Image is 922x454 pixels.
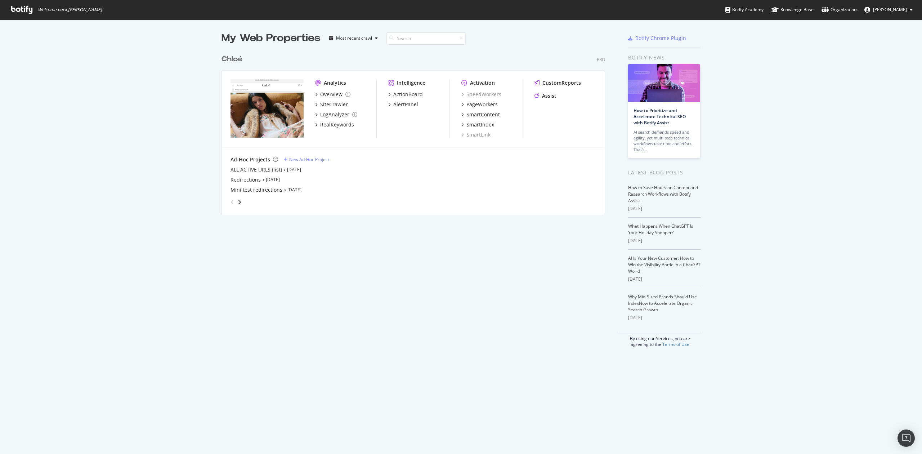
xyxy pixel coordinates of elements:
a: Assist [534,92,556,99]
div: My Web Properties [221,31,321,45]
div: grid [221,45,611,215]
div: Botify Chrome Plugin [635,35,686,42]
a: Why Mid-Sized Brands Should Use IndexNow to Accelerate Organic Search Growth [628,294,697,313]
div: [DATE] [628,237,701,244]
div: Most recent crawl [336,36,372,40]
input: Search [386,32,466,45]
a: How to Prioritize and Accelerate Technical SEO with Botify Assist [634,107,686,126]
a: ALL ACTIVE URLS (list) [230,166,282,173]
a: Mini test redirections [230,186,282,193]
div: CustomReports [542,79,581,86]
div: Latest Blog Posts [628,169,701,177]
div: SmartContent [466,111,500,118]
button: [PERSON_NAME] [859,4,918,15]
div: By using our Services, you are agreeing to the [619,332,701,347]
a: PageWorkers [461,101,498,108]
a: [DATE] [287,166,301,173]
a: SiteCrawler [315,101,348,108]
a: AlertPanel [388,101,418,108]
div: LogAnalyzer [320,111,349,118]
a: SmartLink [461,131,491,138]
div: New Ad-Hoc Project [289,156,329,163]
a: Chloé [221,54,245,64]
div: Botify news [628,54,701,62]
div: Knowledge Base [771,6,814,13]
div: AI search demands speed and agility, yet multi-step technical workflows take time and effort. Tha... [634,129,695,152]
div: [DATE] [628,205,701,212]
a: Redirections [230,176,261,183]
a: RealKeywords [315,121,354,128]
a: ActionBoard [388,91,423,98]
div: angle-left [228,196,237,208]
a: New Ad-Hoc Project [284,156,329,163]
a: SpeedWorkers [461,91,501,98]
a: SmartContent [461,111,500,118]
a: CustomReports [534,79,581,86]
a: SmartIndex [461,121,494,128]
a: How to Save Hours on Content and Research Workflows with Botify Assist [628,184,698,204]
a: Botify Chrome Plugin [628,35,686,42]
a: LogAnalyzer [315,111,357,118]
span: Welcome back, [PERSON_NAME] ! [38,7,103,13]
div: Chloé [221,54,242,64]
a: What Happens When ChatGPT Is Your Holiday Shopper? [628,223,693,236]
a: [DATE] [287,187,301,193]
div: PageWorkers [466,101,498,108]
span: Noemie De Rivoire [873,6,907,13]
div: Ad-Hoc Projects [230,156,270,163]
a: AI Is Your New Customer: How to Win the Visibility Battle in a ChatGPT World [628,255,701,274]
div: AlertPanel [393,101,418,108]
div: ActionBoard [393,91,423,98]
div: SiteCrawler [320,101,348,108]
div: Pro [597,57,605,63]
img: www.chloe.com [230,79,304,138]
div: [DATE] [628,276,701,282]
div: RealKeywords [320,121,354,128]
div: [DATE] [628,315,701,321]
div: Overview [320,91,343,98]
div: angle-right [237,199,242,206]
img: How to Prioritize and Accelerate Technical SEO with Botify Assist [628,64,700,102]
div: Activation [470,79,495,86]
div: SmartIndex [466,121,494,128]
a: Overview [315,91,350,98]
div: Analytics [324,79,346,86]
a: [DATE] [266,177,280,183]
div: Intelligence [397,79,425,86]
div: Open Intercom Messenger [898,429,915,447]
a: Terms of Use [662,341,689,347]
button: Most recent crawl [326,32,381,44]
div: Botify Academy [725,6,764,13]
div: Organizations [822,6,859,13]
div: Assist [542,92,556,99]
